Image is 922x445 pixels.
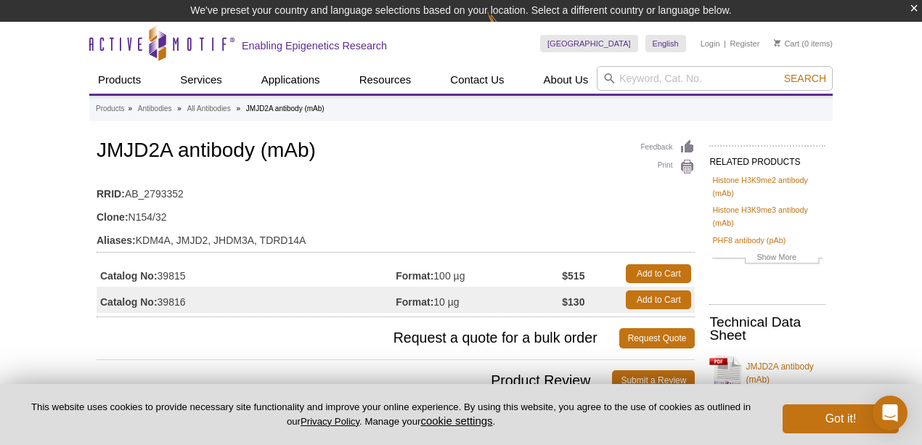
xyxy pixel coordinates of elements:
[138,102,172,115] a: Antibodies
[97,234,136,247] strong: Aliases:
[97,328,619,348] span: Request a quote for a bulk order
[709,145,825,171] h2: RELATED PRODUCTS
[535,66,597,94] a: About Us
[396,287,562,313] td: 10 µg
[641,139,695,155] a: Feedback
[100,295,158,309] strong: Catalog No:
[89,66,150,94] a: Products
[236,105,240,113] li: »
[97,179,695,202] td: AB_2793352
[97,225,695,248] td: KDM4A, JMJD2, JHDM3A, TDRD14A
[396,269,433,282] strong: Format:
[351,66,420,94] a: Resources
[774,38,799,49] a: Cart
[626,264,691,283] a: Add to Cart
[171,66,231,94] a: Services
[645,35,686,52] a: English
[441,66,513,94] a: Contact Us
[873,396,907,430] div: Open Intercom Messenger
[562,269,584,282] strong: $515
[780,72,831,85] button: Search
[540,35,638,52] a: [GEOGRAPHIC_DATA]
[301,416,359,427] a: Privacy Policy
[612,370,695,391] a: Submit a Review
[97,139,695,164] h1: JMJD2A antibody (mAb)
[97,287,396,313] td: 39816
[177,105,181,113] li: »
[709,316,825,342] h2: Technical Data Sheet
[783,404,899,433] button: Got it!
[242,39,387,52] h2: Enabling Epigenetics Research
[246,105,325,113] li: JMJD2A antibody (mAb)
[712,234,786,247] a: PHF8 antibody (pAb)
[597,66,833,91] input: Keyword, Cat. No.
[619,328,695,348] a: Request Quote
[97,202,695,225] td: N154/32
[396,261,562,287] td: 100 µg
[724,35,726,52] li: |
[253,66,329,94] a: Applications
[97,261,396,287] td: 39815
[562,295,584,309] strong: $130
[712,173,823,200] a: Histone H3K9me2 antibody (mAb)
[641,159,695,175] a: Print
[701,38,720,49] a: Login
[712,203,823,229] a: Histone H3K9me3 antibody (mAb)
[23,401,759,428] p: This website uses cookies to provide necessary site functionality and improve your online experie...
[420,415,492,427] button: cookie settings
[97,187,125,200] strong: RRID:
[187,102,231,115] a: All Antibodies
[712,250,823,267] a: Show More
[774,35,833,52] li: (0 items)
[100,269,158,282] strong: Catalog No:
[626,290,691,309] a: Add to Cart
[709,351,825,395] a: JMJD2A antibody (mAb)
[97,370,612,391] span: Product Review
[784,73,826,84] span: Search
[128,105,132,113] li: »
[487,11,526,45] img: Change Here
[774,39,780,46] img: Your Cart
[396,295,433,309] strong: Format:
[97,211,128,224] strong: Clone:
[730,38,759,49] a: Register
[96,102,124,115] a: Products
